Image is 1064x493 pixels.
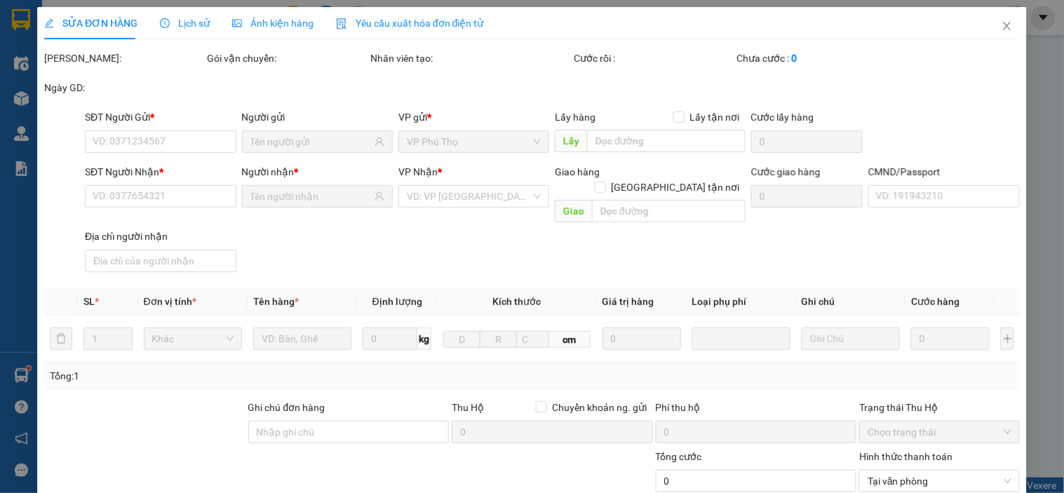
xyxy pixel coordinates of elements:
button: Close [988,7,1027,46]
li: Số 10 ngõ 15 Ngọc Hồi, Q.[PERSON_NAME], [GEOGRAPHIC_DATA] [131,34,586,52]
input: 0 [912,327,990,350]
div: Người gửi [242,109,393,125]
span: Giao [555,200,593,222]
b: GỬI : VP Phú Thọ [18,102,167,125]
span: Chọn trạng thái [868,421,1011,443]
span: Thu Hộ [452,402,484,413]
input: R [480,331,517,348]
span: kg [417,327,431,350]
div: Người nhận [242,164,393,180]
input: Cước lấy hàng [751,130,863,153]
span: user [375,137,384,147]
span: Đơn vị tính [144,296,196,307]
input: Dọc đường [593,200,746,222]
span: SL [83,296,95,307]
span: Định lượng [372,296,422,307]
span: SỬA ĐƠN HÀNG [44,18,137,29]
input: C [516,331,550,348]
input: 0 [602,327,681,350]
div: Gói vận chuyển: [208,50,368,66]
div: Chưa cước : [737,50,897,66]
span: Khác [152,328,234,349]
span: cm [550,331,591,348]
li: Hotline: 19001155 [131,52,586,69]
input: Tên người gửi [250,134,372,149]
span: picture [232,18,242,28]
div: Nhân viên tạo: [370,50,572,66]
input: Cước giao hàng [751,185,863,208]
div: Tổng: 1 [50,368,412,384]
span: Lấy tận nơi [685,109,746,125]
input: Tên người nhận [250,189,372,204]
span: Chuyển khoản ng. gửi [547,400,653,415]
span: user [375,191,384,201]
div: SĐT Người Gửi [85,109,236,125]
span: Lấy [555,130,588,152]
button: plus [1001,327,1014,350]
span: VP Nhận [398,166,438,177]
input: Ghi chú đơn hàng [248,421,450,443]
label: Hình thức thanh toán [859,451,952,462]
span: Tên hàng [253,296,299,307]
span: Lịch sử [160,18,210,29]
input: Dọc đường [588,130,746,152]
div: [PERSON_NAME]: [44,50,204,66]
input: VD: Bàn, Ghế [253,327,351,350]
div: CMND/Passport [868,164,1019,180]
span: Giao hàng [555,166,600,177]
th: Ghi chú [796,288,905,316]
b: 0 [792,53,797,64]
span: VP Phú Thọ [407,131,541,152]
span: Tổng cước [656,451,702,462]
label: Cước lấy hàng [751,112,814,123]
input: Địa chỉ của người nhận [85,250,236,272]
span: Yêu cầu xuất hóa đơn điện tử [336,18,484,29]
span: close [1002,20,1013,32]
span: edit [44,18,54,28]
span: Giá trị hàng [602,296,654,307]
span: Ảnh kiện hàng [232,18,314,29]
span: Kích thước [492,296,541,307]
label: Ghi chú đơn hàng [248,402,325,413]
input: D [443,331,480,348]
img: icon [336,18,347,29]
div: SĐT Người Nhận [85,164,236,180]
div: VP gửi [398,109,549,125]
span: Tại văn phòng [868,471,1011,492]
input: Ghi Chú [802,327,900,350]
label: Cước giao hàng [751,166,821,177]
th: Loại phụ phí [687,288,796,316]
div: Ngày GD: [44,80,204,95]
span: Cước hàng [912,296,960,307]
div: Cước rồi : [574,50,734,66]
div: Địa chỉ người nhận [85,229,236,244]
span: clock-circle [160,18,170,28]
div: Phí thu hộ [656,400,857,421]
img: logo.jpg [18,18,88,88]
button: delete [50,327,72,350]
span: Lấy hàng [555,112,596,123]
span: [GEOGRAPHIC_DATA] tận nơi [606,180,746,195]
div: Trạng thái Thu Hộ [859,400,1019,415]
